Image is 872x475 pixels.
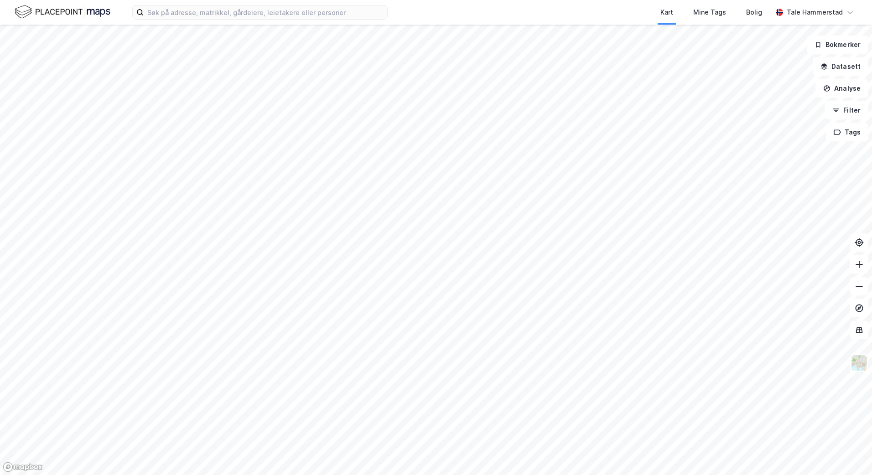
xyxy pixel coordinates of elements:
div: Kart [660,7,673,18]
div: Mine Tags [693,7,726,18]
iframe: Chat Widget [826,431,872,475]
div: Bolig [746,7,762,18]
input: Søk på adresse, matrikkel, gårdeiere, leietakere eller personer [144,5,387,19]
img: logo.f888ab2527a4732fd821a326f86c7f29.svg [15,4,110,20]
div: Kontrollprogram for chat [826,431,872,475]
div: Tale Hammerstad [787,7,843,18]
